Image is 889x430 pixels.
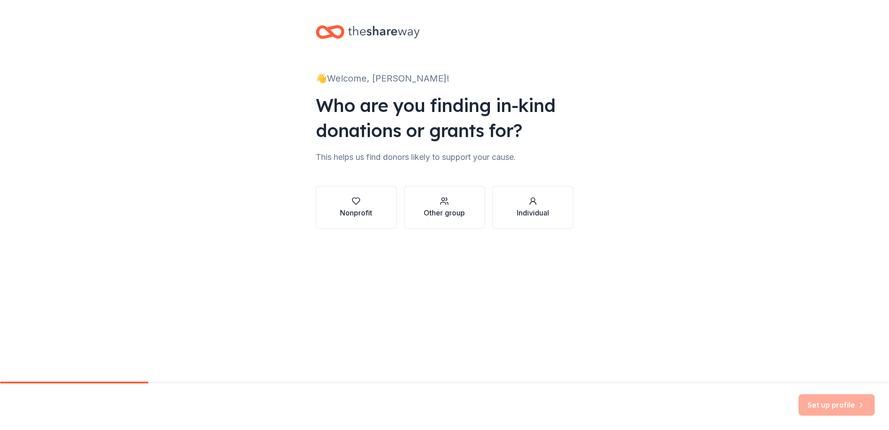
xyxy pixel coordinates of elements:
[316,93,574,143] div: Who are you finding in-kind donations or grants for?
[517,207,549,218] div: Individual
[340,207,372,218] div: Nonprofit
[316,150,574,164] div: This helps us find donors likely to support your cause.
[316,71,574,86] div: 👋 Welcome, [PERSON_NAME]!
[404,186,485,229] button: Other group
[492,186,573,229] button: Individual
[424,207,465,218] div: Other group
[316,186,397,229] button: Nonprofit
